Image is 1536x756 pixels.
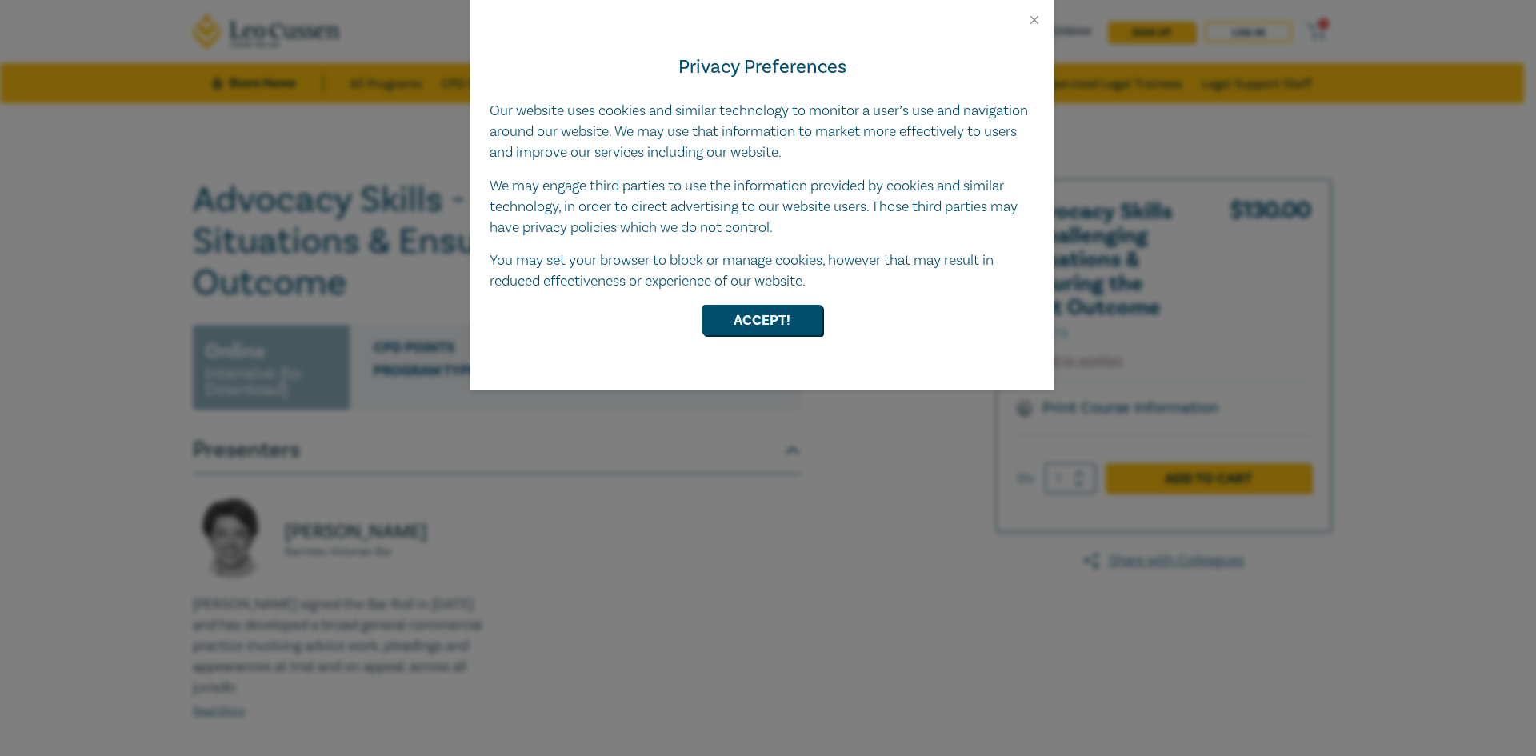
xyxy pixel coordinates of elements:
[490,101,1035,163] p: Our website uses cookies and similar technology to monitor a user’s use and navigation around our...
[702,305,822,335] button: Accept!
[490,53,1035,82] h4: Privacy Preferences
[490,176,1035,238] p: We may engage third parties to use the information provided by cookies and similar technology, in...
[1027,13,1042,27] button: Close
[490,250,1035,292] p: You may set your browser to block or manage cookies, however that may result in reduced effective...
